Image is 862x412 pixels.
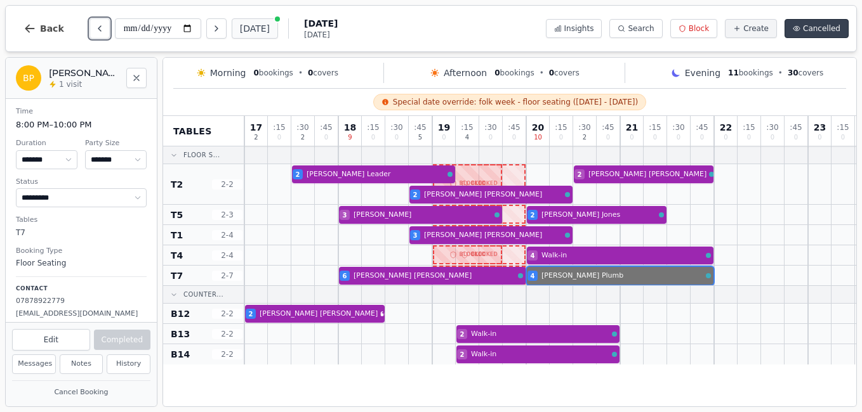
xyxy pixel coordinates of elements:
span: 2 [413,190,418,200]
span: : 45 [414,124,426,131]
span: Counter... [183,290,223,299]
span: [DATE] [304,30,338,40]
span: 2 - 4 [212,250,242,261]
span: : 30 [672,124,684,131]
span: : 15 [273,124,285,131]
span: 4 [531,271,535,281]
button: History [107,354,150,374]
svg: Customer message [380,310,388,318]
span: Walk-in [471,349,609,360]
span: T4 [171,249,183,262]
span: : 15 [367,124,379,131]
span: 0 [841,134,845,141]
span: 0 [494,68,500,77]
span: • [298,68,303,78]
span: T1 [171,229,183,241]
span: : 15 [743,124,755,131]
dt: Tables [16,215,147,226]
p: 07878922779 [16,296,147,307]
span: • [540,68,544,78]
span: 2 - 4 [212,230,242,240]
span: : 30 [578,124,590,131]
span: Insights [564,23,594,34]
span: covers [788,68,823,78]
span: 2 [296,170,300,179]
span: [PERSON_NAME] [PERSON_NAME] [260,309,378,319]
span: : 45 [790,124,802,131]
button: Cancel Booking [12,385,150,401]
button: Messages [12,354,56,374]
span: Cancelled [803,23,840,34]
span: [PERSON_NAME] [PERSON_NAME] [424,230,562,241]
span: Evening [685,67,720,79]
button: [DATE] [232,18,278,39]
span: 0 [794,134,798,141]
span: covers [308,68,338,78]
button: Back [13,13,74,44]
span: 2 [460,350,465,359]
span: 0 [771,134,774,141]
span: 2 - 2 [212,179,242,190]
span: Floor S... [183,150,220,160]
span: 0 [277,134,281,141]
span: 19 [438,123,450,132]
dt: Status [16,177,147,188]
span: : 15 [837,124,849,131]
span: [PERSON_NAME] Jones [541,210,656,221]
span: [PERSON_NAME] [PERSON_NAME] [588,169,706,180]
span: 0 [512,134,516,141]
span: T2 [171,178,183,191]
button: Notes [60,354,103,374]
span: 30 [788,68,799,77]
dt: Time [16,106,147,117]
span: 2 - 7 [212,271,242,281]
span: : 30 [766,124,778,131]
span: 20 [532,123,544,132]
span: 0 [253,68,258,77]
span: Back [40,24,64,33]
span: 2 [301,134,305,141]
span: : 30 [296,124,308,131]
span: 11 [728,68,739,77]
span: 0 [308,68,313,77]
span: 2 - 2 [212,329,242,339]
button: Cancelled [785,19,849,38]
p: [EMAIL_ADDRESS][DOMAIN_NAME] [16,309,147,319]
button: Previous day [90,18,110,39]
span: [PERSON_NAME] [354,210,492,221]
span: 22 [720,123,732,132]
div: BP [16,65,41,91]
dd: 8:00 PM – 10:00 PM [16,119,147,131]
span: Tables [173,125,212,138]
dt: Booking Type [16,246,147,257]
span: Special date override: folk week - floor seating ([DATE] - [DATE]) [393,97,638,107]
span: : 45 [508,124,520,131]
span: : 45 [320,124,332,131]
span: 1 visit [59,79,82,89]
span: : 45 [602,124,614,131]
span: 0 [606,134,610,141]
span: [PERSON_NAME] Plumb [541,271,703,281]
span: : 45 [696,124,708,131]
span: 5 [418,134,422,141]
span: 0 [818,134,821,141]
span: 3 [343,210,347,220]
span: 2 [578,170,582,179]
span: [PERSON_NAME] [PERSON_NAME] [424,190,562,200]
span: 18 [344,123,356,132]
button: Edit [12,329,90,351]
span: : 15 [649,124,661,131]
span: 2 [254,134,258,141]
span: 3 [413,231,418,240]
span: Afternoon [444,67,487,79]
span: bookings [494,68,534,78]
span: 0 [324,134,328,141]
span: 2 [531,210,535,220]
span: 4 [465,134,469,141]
span: Walk-in [541,250,703,261]
span: 2 - 2 [212,309,242,319]
span: 0 [489,134,493,141]
span: 2 [583,134,587,141]
span: 10 [534,134,542,141]
span: : 30 [484,124,496,131]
